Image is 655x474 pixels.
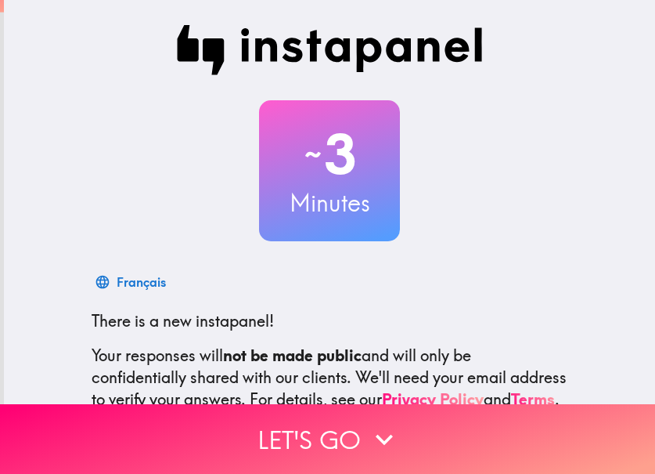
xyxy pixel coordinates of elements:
h3: Minutes [259,186,400,219]
span: There is a new instapanel! [92,311,274,331]
img: Instapanel [176,25,483,75]
button: Français [92,266,172,298]
h2: 3 [259,122,400,186]
span: ~ [302,131,324,178]
a: Terms [511,389,555,409]
div: Français [117,271,166,293]
b: not be made public [223,346,362,365]
p: Your responses will and will only be confidentially shared with our clients. We'll need your emai... [92,345,567,411]
a: Privacy Policy [382,389,484,409]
